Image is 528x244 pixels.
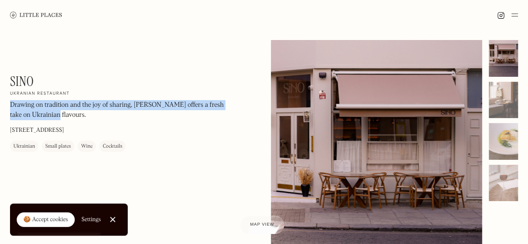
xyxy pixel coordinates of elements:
h1: Sino [10,73,34,89]
p: Drawing on tradition and the joy of sharing, [PERSON_NAME] offers a fresh take on Ukrainian flavo... [10,100,235,120]
a: Close Cookie Popup [104,211,121,228]
div: Small plates [45,142,71,151]
h2: Ukranian restaurant [10,91,70,97]
span: Map view [250,222,274,227]
a: Settings [81,210,101,229]
a: Map view [240,216,284,234]
div: 🍪 Accept cookies [23,216,68,224]
div: Settings [81,216,101,222]
div: Wine [81,142,93,151]
div: Ukrainian [13,142,35,151]
p: [STREET_ADDRESS] [10,126,64,135]
a: 🍪 Accept cookies [17,212,75,227]
div: Cocktails [103,142,122,151]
